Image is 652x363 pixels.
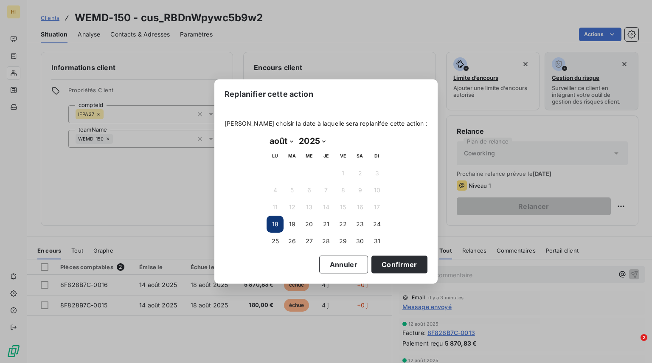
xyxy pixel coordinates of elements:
button: 31 [368,233,385,250]
button: 15 [334,199,351,216]
button: Confirmer [371,256,427,273]
button: 11 [267,199,284,216]
th: samedi [351,148,368,165]
button: 9 [351,182,368,199]
button: 7 [318,182,334,199]
button: 27 [301,233,318,250]
button: 12 [284,199,301,216]
button: 13 [301,199,318,216]
button: 30 [351,233,368,250]
button: 3 [368,165,385,182]
th: mercredi [301,148,318,165]
th: mardi [284,148,301,165]
button: 29 [334,233,351,250]
th: dimanche [368,148,385,165]
button: 10 [368,182,385,199]
button: 28 [318,233,334,250]
button: 4 [267,182,284,199]
span: Replanifier cette action [225,88,313,100]
button: 5 [284,182,301,199]
button: 6 [301,182,318,199]
button: 16 [351,199,368,216]
iframe: Intercom live chat [623,334,644,355]
button: 14 [318,199,334,216]
button: 8 [334,182,351,199]
th: lundi [267,148,284,165]
th: jeudi [318,148,334,165]
button: 25 [267,233,284,250]
th: vendredi [334,148,351,165]
span: [PERSON_NAME] choisir la date à laquelle sera replanifée cette action : [225,119,427,128]
button: 20 [301,216,318,233]
button: 19 [284,216,301,233]
button: 23 [351,216,368,233]
button: 18 [267,216,284,233]
button: Annuler [319,256,368,273]
button: 22 [334,216,351,233]
button: 1 [334,165,351,182]
button: 26 [284,233,301,250]
button: 2 [351,165,368,182]
button: 17 [368,199,385,216]
button: 21 [318,216,334,233]
span: 2 [641,334,647,341]
button: 24 [368,216,385,233]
